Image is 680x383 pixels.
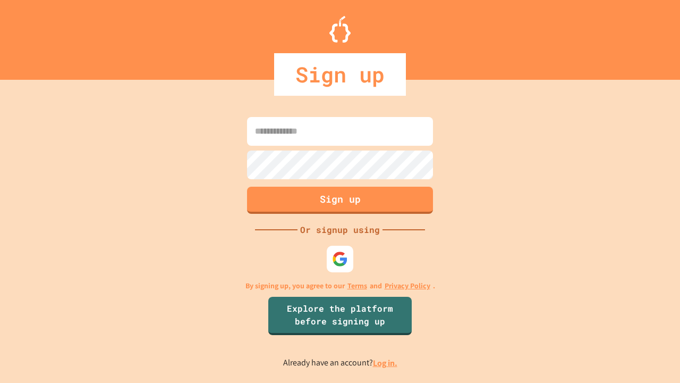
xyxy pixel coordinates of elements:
[297,223,382,236] div: Or signup using
[283,356,397,370] p: Already have an account?
[347,280,367,292] a: Terms
[332,251,348,267] img: google-icon.svg
[245,280,435,292] p: By signing up, you agree to our and .
[592,294,669,339] iframe: chat widget
[274,53,406,96] div: Sign up
[247,187,433,214] button: Sign up
[385,280,430,292] a: Privacy Policy
[373,357,397,369] a: Log in.
[635,340,669,372] iframe: chat widget
[329,16,351,43] img: Logo.svg
[268,297,412,335] a: Explore the platform before signing up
